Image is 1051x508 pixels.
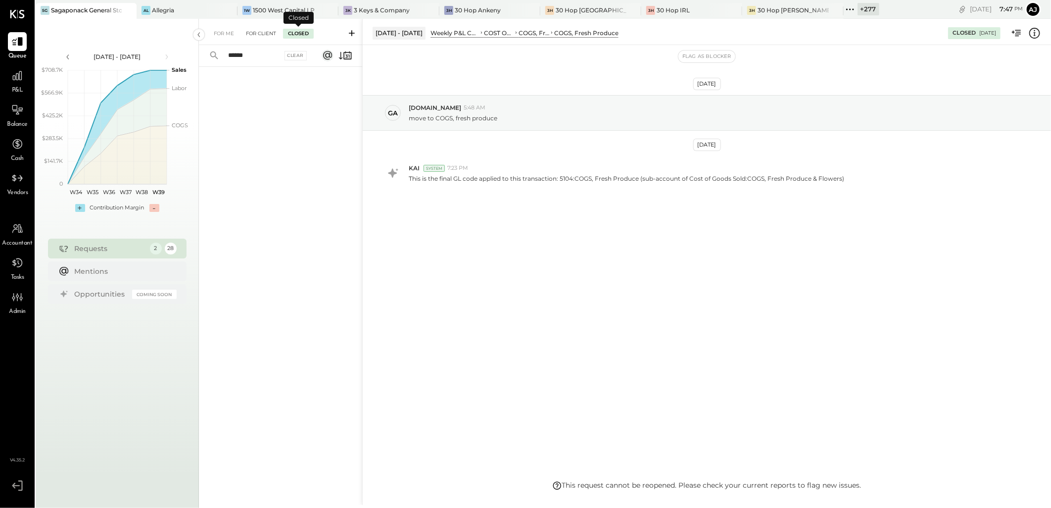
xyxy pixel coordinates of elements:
[0,169,34,198] a: Vendors
[41,89,63,96] text: $566.9K
[747,6,756,15] div: 3H
[102,189,115,196] text: W36
[41,6,49,15] div: SG
[285,51,307,60] div: Clear
[444,6,453,15] div: 3H
[957,4,967,14] div: copy link
[70,189,83,196] text: W34
[75,266,172,276] div: Mentions
[9,307,26,316] span: Admin
[409,174,844,183] p: This is the final GL code applied to this transaction: 5104:COGS, Fresh Produce (sub-account of C...
[484,29,514,37] div: COST OF GOODS SOLD (COGS)
[678,51,735,62] button: Flag as Blocker
[75,204,85,212] div: +
[172,66,187,73] text: Sales
[953,29,976,37] div: Closed
[209,29,239,39] div: For Me
[42,135,63,142] text: $283.5K
[142,6,150,15] div: Al
[409,103,461,112] span: [DOMAIN_NAME]
[354,6,410,14] div: 3 Keys & Company
[51,6,122,14] div: Sagaponack General Store
[283,29,314,39] div: Closed
[42,66,63,73] text: $708.7K
[253,6,315,14] div: 1500 West Capital LP
[858,3,879,15] div: + 277
[90,204,144,212] div: Contribution Margin
[979,30,996,37] div: [DATE]
[7,189,28,198] span: Vendors
[11,273,24,282] span: Tasks
[75,289,127,299] div: Opportunities
[7,120,28,129] span: Balance
[149,204,159,212] div: -
[519,29,549,37] div: COGS, Fresh Produce & Flowers
[409,114,497,122] p: move to COGS, fresh produce
[646,6,655,15] div: 3H
[424,165,445,172] div: System
[152,6,174,14] div: Allegria
[758,6,828,14] div: 30 Hop [PERSON_NAME] Summit
[172,85,187,92] text: Labor
[0,66,34,95] a: P&L
[554,29,619,37] div: COGS, Fresh Produce
[136,189,148,196] text: W38
[0,254,34,282] a: Tasks
[11,154,24,163] span: Cash
[0,101,34,129] a: Balance
[693,139,721,151] div: [DATE]
[241,29,281,39] div: For Client
[119,189,131,196] text: W37
[388,108,398,118] div: ga
[87,189,98,196] text: W35
[657,6,690,14] div: 30 Hop IRL
[2,239,33,248] span: Accountant
[42,112,63,119] text: $425.2K
[545,6,554,15] div: 3H
[556,6,626,14] div: 30 Hop [GEOGRAPHIC_DATA]
[1025,1,1041,17] button: Aj
[242,6,251,15] div: 1W
[152,189,164,196] text: W39
[150,243,162,254] div: 2
[75,244,145,254] div: Requests
[970,4,1023,14] div: [DATE]
[44,157,63,164] text: $141.7K
[455,6,501,14] div: 30 Hop Ankeny
[0,288,34,316] a: Admin
[12,86,23,95] span: P&L
[132,290,177,299] div: Coming Soon
[172,122,188,129] text: COGS
[0,135,34,163] a: Cash
[284,12,314,24] div: Closed
[0,219,34,248] a: Accountant
[165,243,177,254] div: 28
[464,104,485,112] span: 5:48 AM
[8,52,27,61] span: Queue
[373,27,426,39] div: [DATE] - [DATE]
[59,180,63,187] text: 0
[447,164,468,172] span: 7:23 PM
[430,29,479,37] div: Weekly P&L Comparison
[75,52,159,61] div: [DATE] - [DATE]
[409,164,420,172] span: KAI
[0,32,34,61] a: Queue
[343,6,352,15] div: 3K
[693,78,721,90] div: [DATE]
